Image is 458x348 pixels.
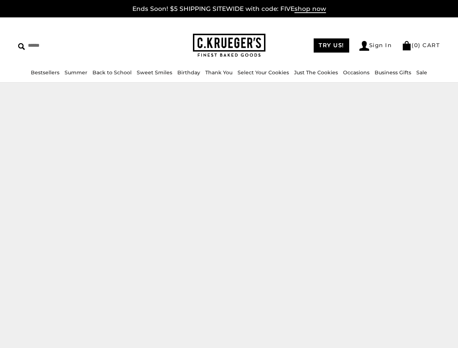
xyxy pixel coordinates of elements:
[314,38,349,53] a: TRY US!
[414,42,418,49] span: 0
[92,69,132,76] a: Back to School
[132,5,326,13] a: Ends Soon! $5 SHIPPING SITEWIDE with code: FIVEshop now
[343,69,370,76] a: Occasions
[375,69,411,76] a: Business Gifts
[294,69,338,76] a: Just The Cookies
[31,69,59,76] a: Bestsellers
[65,69,87,76] a: Summer
[18,43,25,50] img: Search
[416,69,427,76] a: Sale
[205,69,232,76] a: Thank You
[18,40,115,51] input: Search
[402,41,412,50] img: Bag
[359,41,369,51] img: Account
[137,69,172,76] a: Sweet Smiles
[294,5,326,13] span: shop now
[359,41,392,51] a: Sign In
[193,34,265,57] img: C.KRUEGER'S
[238,69,289,76] a: Select Your Cookies
[402,42,440,49] a: (0) CART
[177,69,200,76] a: Birthday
